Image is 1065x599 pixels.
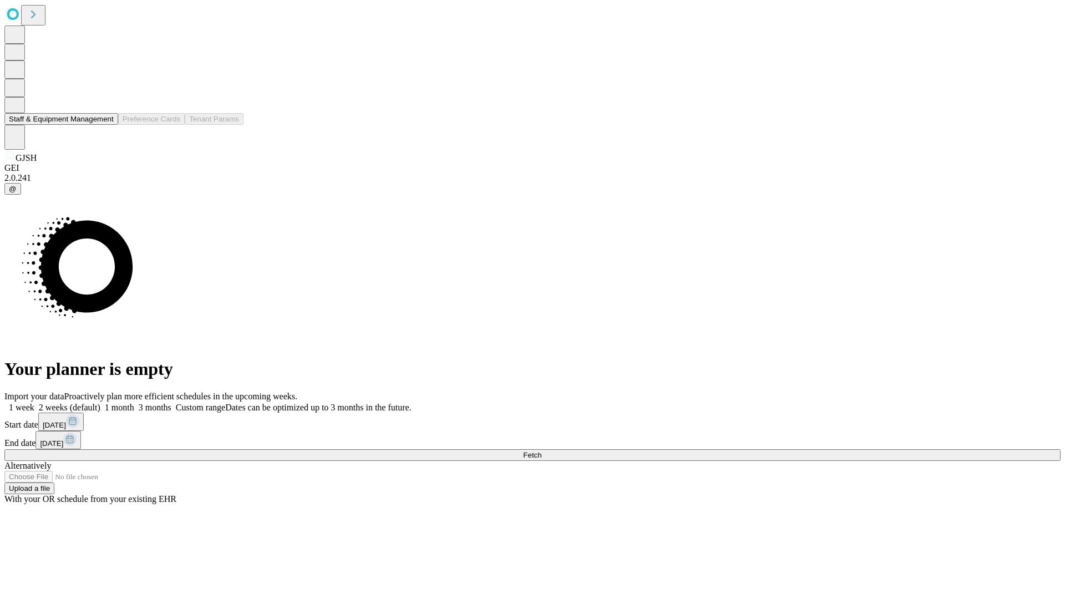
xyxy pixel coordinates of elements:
span: Alternatively [4,461,51,470]
span: Fetch [523,451,541,459]
span: [DATE] [40,439,63,448]
span: Dates can be optimized up to 3 months in the future. [225,403,411,412]
span: 3 months [139,403,171,412]
button: Tenant Params [185,113,244,125]
span: GJSH [16,153,37,163]
span: 1 week [9,403,34,412]
span: Import your data [4,392,64,401]
span: [DATE] [43,421,66,429]
button: Staff & Equipment Management [4,113,118,125]
button: [DATE] [35,431,81,449]
div: GEI [4,163,1061,173]
button: Fetch [4,449,1061,461]
div: 2.0.241 [4,173,1061,183]
button: [DATE] [38,413,84,431]
button: @ [4,183,21,195]
span: 1 month [105,403,134,412]
button: Upload a file [4,483,54,494]
div: End date [4,431,1061,449]
h1: Your planner is empty [4,359,1061,379]
span: @ [9,185,17,193]
button: Preference Cards [118,113,185,125]
div: Start date [4,413,1061,431]
span: With your OR schedule from your existing EHR [4,494,176,504]
span: Custom range [176,403,225,412]
span: 2 weeks (default) [39,403,100,412]
span: Proactively plan more efficient schedules in the upcoming weeks. [64,392,297,401]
